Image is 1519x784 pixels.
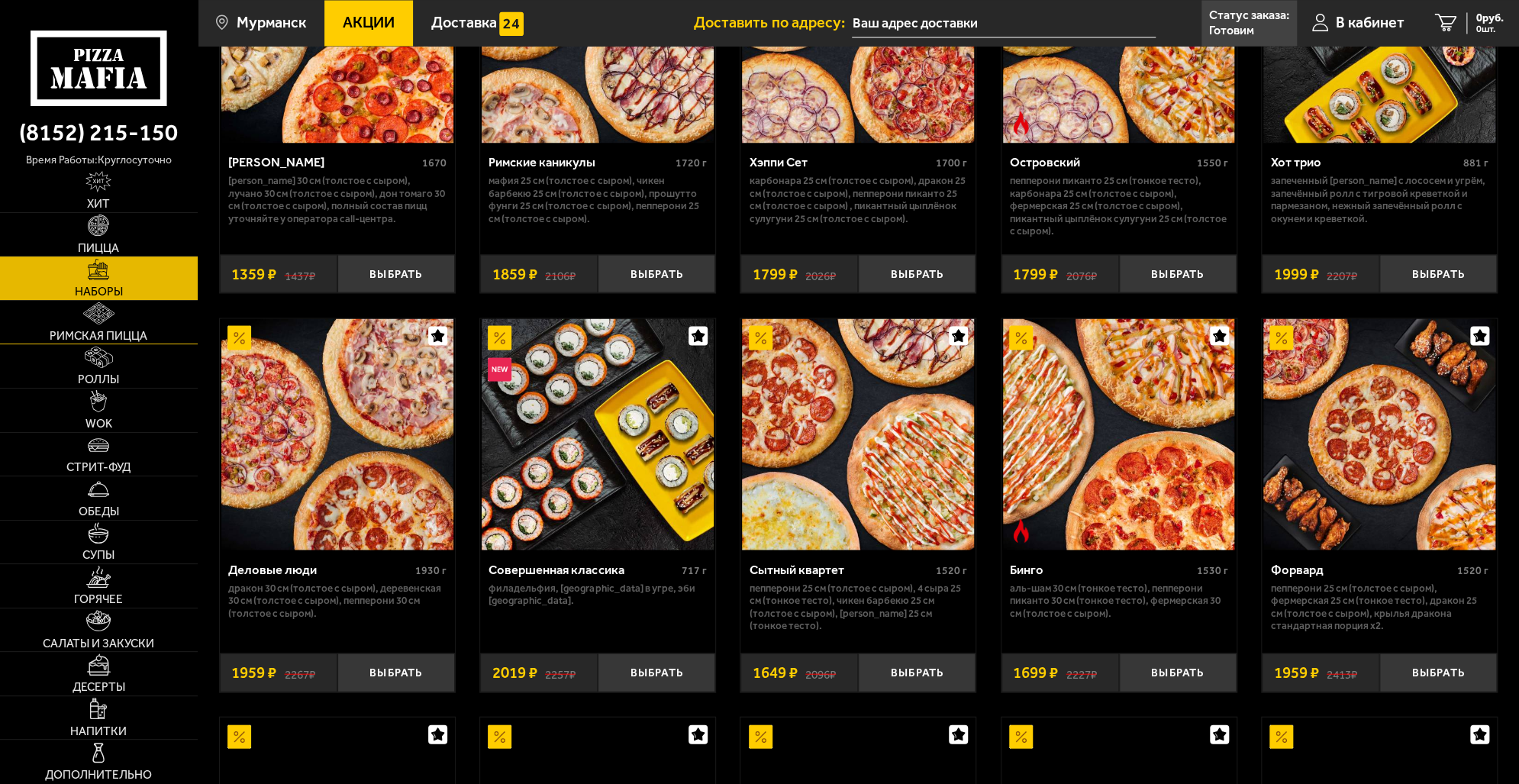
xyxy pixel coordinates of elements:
[1463,156,1488,169] span: 881 г
[489,562,677,577] div: Совершенная классика
[1379,254,1497,293] button: Выбрать
[78,243,119,254] span: Пицца
[1013,266,1058,282] span: 1799 ₽
[237,15,306,31] span: Мурманск
[285,664,315,680] s: 2267 ₽
[337,653,455,692] button: Выбрать
[87,198,110,210] span: Хит
[85,418,112,430] span: WOK
[682,563,707,576] span: 717 г
[1010,581,1227,619] p: Аль-Шам 30 см (тонкое тесто), Пепперони Пиканто 30 см (тонкое тесто), Фермерская 30 см (толстое с...
[43,638,154,650] span: Салаты и закуски
[1119,653,1237,692] button: Выбрать
[228,173,446,224] p: [PERSON_NAME] 30 см (толстое с сыром), Лучано 30 см (толстое с сыром), Дон Томаго 30 см (толстое ...
[1263,318,1495,550] img: Форвард
[228,562,411,577] div: Деловые люди
[858,254,976,293] button: Выбрать
[1001,318,1237,550] a: АкционныйОстрое блюдоБинго
[1273,664,1318,680] span: 1959 ₽
[79,506,119,518] span: Обеды
[1009,518,1033,542] img: Острое блюдо
[482,318,714,550] img: Совершенная классика
[1010,562,1192,577] div: Бинго
[750,581,967,631] p: Пепперони 25 см (толстое с сыром), 4 сыра 25 см (тонкое тесто), Чикен Барбекю 25 см (толстое с сы...
[1066,266,1096,282] s: 2076 ₽
[750,562,932,577] div: Сытный квартет
[545,266,576,282] s: 2106 ₽
[414,563,446,576] span: 1930 г
[1196,156,1227,169] span: 1550 г
[936,563,967,576] span: 1520 г
[492,266,537,282] span: 1859 ₽
[73,682,125,693] span: Десерты
[45,769,152,781] span: Дополнительно
[1003,318,1235,550] img: Бинго
[78,374,119,386] span: Роллы
[1009,111,1033,134] img: Острое блюдо
[227,325,251,349] img: Акционный
[749,325,772,349] img: Акционный
[852,9,1156,37] span: улица Павлика Морозова, 5к3
[231,664,276,680] span: 1959 ₽
[489,173,706,224] p: Мафия 25 см (толстое с сыром), Чикен Барбекю 25 см (толстое с сыром), Прошутто Фунги 25 см (толст...
[1010,173,1227,237] p: Пепперони Пиканто 25 см (тонкое тесто), Карбонара 25 см (толстое с сыром), Фермерская 25 см (толс...
[74,594,123,605] span: Горячее
[488,724,511,748] img: Акционный
[598,653,715,692] button: Выбрать
[228,154,418,169] div: [PERSON_NAME]
[82,550,114,561] span: Супы
[337,254,455,293] button: Выбрать
[545,664,576,680] s: 2257 ₽
[753,266,798,282] span: 1799 ₽
[1336,15,1405,31] span: В кабинет
[489,581,706,606] p: Филадельфия, [GEOGRAPHIC_DATA] в угре, Эби [GEOGRAPHIC_DATA].
[749,724,772,748] img: Акционный
[220,318,455,550] a: АкционныйДеловые люди
[858,653,976,692] button: Выбрать
[1476,12,1504,24] span: 0 руб.
[1270,154,1459,169] div: Хот трио
[489,154,671,169] div: Римские каникулы
[228,581,446,619] p: Дракон 30 см (толстое с сыром), Деревенская 30 см (толстое с сыром), Пепперони 30 см (толстое с с...
[1209,9,1289,21] p: Статус заказа:
[285,266,315,282] s: 1437 ₽
[1010,154,1192,169] div: Островский
[231,266,276,282] span: 1359 ₽
[227,724,251,748] img: Акционный
[1379,653,1497,692] button: Выбрать
[488,357,511,381] img: Новинка
[852,9,1156,37] input: Ваш адрес доставки
[1269,325,1293,349] img: Акционный
[70,726,127,737] span: Напитки
[1270,173,1488,224] p: Запеченный [PERSON_NAME] с лососем и угрём, Запечённый ролл с тигровой креветкой и пармезаном, Не...
[1457,563,1488,576] span: 1520 г
[75,286,123,298] span: Наборы
[742,318,974,550] img: Сытный квартет
[805,266,836,282] s: 2026 ₽
[1209,24,1254,37] p: Готовим
[1269,724,1293,748] img: Акционный
[1327,266,1357,282] s: 2207 ₽
[480,318,715,550] a: АкционныйНовинкаСовершенная классика
[1066,664,1096,680] s: 2227 ₽
[1476,24,1504,34] span: 0 шт.
[750,173,967,224] p: Карбонара 25 см (толстое с сыром), Дракон 25 см (толстое с сыром), Пепперони Пиканто 25 см (толст...
[1273,266,1318,282] span: 1999 ₽
[431,15,496,31] span: Доставка
[1270,562,1453,577] div: Форвард
[676,156,707,169] span: 1720 г
[598,254,715,293] button: Выбрать
[492,664,537,680] span: 2019 ₽
[1009,724,1033,748] img: Акционный
[1119,254,1237,293] button: Выбрать
[488,325,511,349] img: Акционный
[936,156,967,169] span: 1700 г
[1262,318,1497,550] a: АкционныйФорвард
[805,664,836,680] s: 2096 ₽
[1009,325,1033,349] img: Акционный
[343,15,395,31] span: Акции
[740,318,976,550] a: АкционныйСытный квартет
[66,462,131,473] span: Стрит-фуд
[50,331,147,342] span: Римская пицца
[694,15,852,31] span: Доставить по адресу:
